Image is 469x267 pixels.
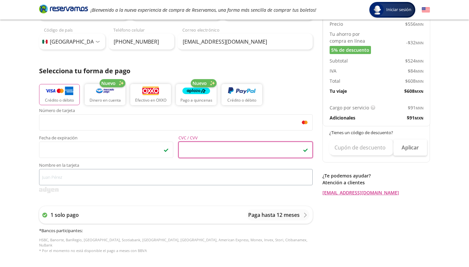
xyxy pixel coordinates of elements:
span: 5% de descuento [331,47,369,53]
img: svg+xml;base64,PD94bWwgdmVyc2lvbj0iMS4wIiBlbmNvZGluZz0iVVRGLTgiPz4KPHN2ZyB3aWR0aD0iMzk2cHgiIGhlaW... [39,187,59,193]
span: $ 608 [405,77,423,84]
span: CVC / CVV [178,136,313,142]
span: Iniciar sesión [384,7,414,13]
p: Subtotal [330,57,348,64]
span: * Por el momento no está disponible el pago a meses con BBVA [39,248,147,253]
img: checkmark [163,147,169,152]
small: MXN [415,116,423,120]
p: Efectivo en OXXO [135,97,166,103]
span: $ 91 [408,104,423,111]
p: Precio [330,21,343,27]
span: Nuevo [192,80,207,87]
iframe: Iframe del número de tarjeta asegurada [42,116,310,129]
p: IVA [330,67,336,74]
p: Tu viaje [330,88,347,94]
p: Crédito o débito [227,97,256,103]
p: Cargo por servicio [330,104,369,111]
p: 1 solo pago [50,211,79,219]
span: Fecha de expiración [39,136,173,142]
button: Dinero en cuenta [85,84,125,105]
span: $ 524 [405,57,423,64]
small: MXN [416,105,423,110]
iframe: Iframe del código de seguridad de la tarjeta asegurada [181,144,310,156]
input: Teléfono celular [108,34,175,50]
p: HSBC, Banorte, BanRegio, [GEOGRAPHIC_DATA], Scotiabank, [GEOGRAPHIC_DATA], [GEOGRAPHIC_DATA], Ame... [39,237,313,254]
span: -$ 32 [406,39,423,46]
span: $ 556 [405,21,423,27]
small: MXN [416,69,423,74]
p: Dinero en cuenta [90,97,121,103]
p: Pago a quincenas [180,97,212,103]
p: ¿Te podemos ayudar? [322,172,430,179]
img: checkmark [303,147,308,152]
i: Brand Logo [39,4,88,14]
img: mc [300,119,309,125]
input: Nombre en la tarjeta [39,169,313,185]
button: Pago a quincenas [176,84,217,105]
small: MXN [416,59,423,63]
p: Adicionales [330,114,355,121]
p: Atención a clientes [322,179,430,186]
small: MXN [416,79,423,84]
small: MXN [416,40,423,45]
p: Total [330,77,340,84]
p: Paga hasta 12 meses [248,211,300,219]
span: Número de tarjeta [39,108,313,114]
span: Nombre en la tarjeta [39,163,313,169]
input: Correo electrónico [178,34,313,50]
p: Selecciona tu forma de pago [39,66,313,76]
h6: * Bancos participantes : [39,228,313,234]
button: Crédito o débito [39,84,80,105]
em: ¡Bienvenido a la nueva experiencia de compra de Reservamos, una forma más sencilla de comprar tus... [91,7,316,13]
span: $ 91 [407,114,423,121]
button: English [422,6,430,14]
button: Crédito o débito [221,84,262,105]
span: $ 608 [404,88,423,94]
p: ¿Tienes un código de descuento? [329,130,424,136]
a: [EMAIL_ADDRESS][DOMAIN_NAME] [322,189,430,196]
button: Aplicar [393,139,427,156]
input: Cupón de descuento [329,139,393,156]
img: MX [42,40,48,44]
iframe: Iframe de la fecha de caducidad de la tarjeta asegurada [42,144,170,156]
a: Brand Logo [39,4,88,16]
p: Crédito o débito [45,97,74,103]
button: Efectivo en OXXO [130,84,171,105]
p: Tu ahorro por compra en línea [330,31,377,44]
span: Nuevo [101,80,116,87]
span: $ 84 [408,67,423,74]
small: MXN [416,22,423,27]
small: MXN [415,89,423,94]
